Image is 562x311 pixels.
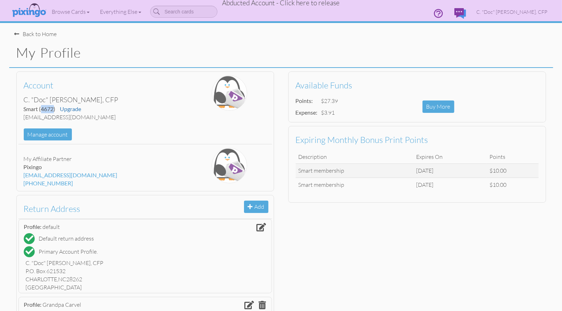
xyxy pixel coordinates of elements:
span: NC [58,276,67,283]
td: [DATE] [413,164,487,178]
div: Default return address [39,235,94,243]
strong: Expense: [296,109,318,116]
h3: Account [24,81,177,90]
td: $3.91 [319,107,340,119]
img: comments.svg [454,8,466,19]
a: Browse Cards [47,3,95,21]
div: [EMAIL_ADDRESS][DOMAIN_NAME] [24,113,182,121]
td: $10.00 [487,164,539,178]
div: CHARLOTTE, 28262 [26,275,265,283]
button: Manage account [24,128,72,141]
span: (4672) [39,105,56,112]
div: C. "Doc" [PERSON_NAME], CFP [26,259,265,267]
td: $10.00 [487,178,539,192]
span: Grandpa Carvel [43,301,81,308]
span: C. "Doc" [PERSON_NAME], CFP [477,9,548,15]
img: pixingo-penguin.png [212,75,247,111]
td: Expires On [413,150,487,164]
span: Profile: [24,223,42,230]
div: [GEOGRAPHIC_DATA] [26,283,265,292]
div: P.O. Box 621532 [26,267,265,275]
img: pixingo-penguin.png [212,148,247,183]
nav-back: Home [15,23,548,38]
a: Everything Else [95,3,147,21]
h3: Expiring Monthly Bonus Print Points [296,135,533,144]
div: My Affiliate Partner [24,155,182,163]
a: C. "Doc" [PERSON_NAME], CFP [471,3,553,21]
td: Smart membership [296,178,414,192]
button: Add [244,201,268,213]
img: pixingo logo [10,2,48,19]
td: Description [296,150,414,164]
div: [PHONE_NUMBER] [24,179,182,188]
td: Points [487,150,539,164]
div: Buy More [422,100,454,113]
td: Smart membership [296,164,414,178]
div: Primary Account Profile. [39,248,98,256]
div: Pixingo [24,163,182,171]
h3: Available Funds [296,81,533,90]
a: Upgrade [60,105,81,112]
h3: Return Address [24,204,261,213]
span: default [43,223,60,230]
h1: My Profile [16,45,553,60]
div: C. "Doc" [PERSON_NAME], CFP [24,95,182,105]
input: Search cards [150,6,217,18]
div: [EMAIL_ADDRESS][DOMAIN_NAME] [24,171,182,179]
td: $27.39 [319,95,340,107]
span: Profile: [24,301,42,308]
span: Smart [24,105,56,112]
td: [DATE] [413,178,487,192]
strong: Points: [296,97,313,104]
div: Back to Home [15,30,57,38]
